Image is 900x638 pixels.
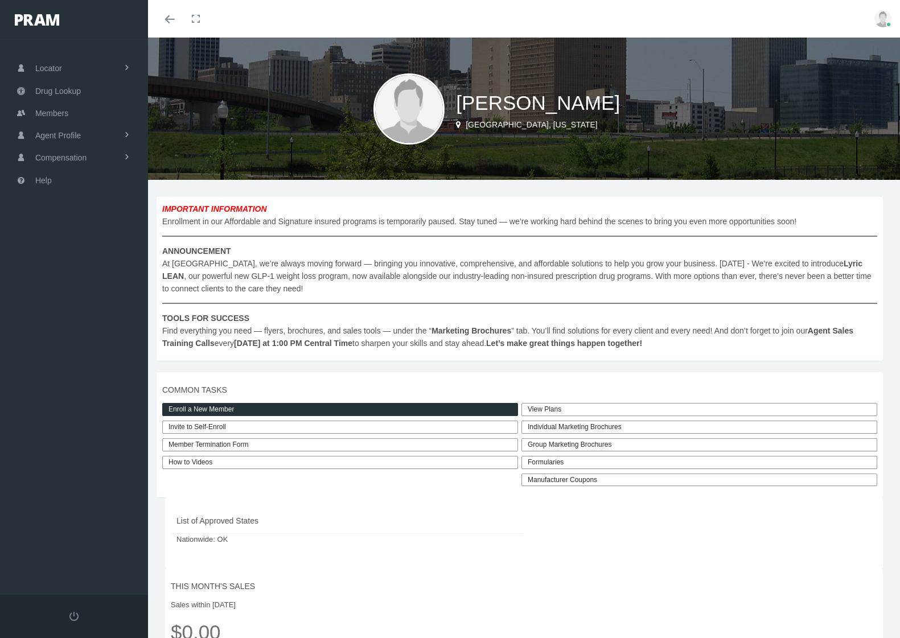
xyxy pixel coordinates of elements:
a: View Plans [521,403,877,416]
span: List of Approved States [176,514,519,527]
span: Drug Lookup [35,80,81,102]
span: [PERSON_NAME] [456,92,620,114]
b: Marketing Brochures [431,326,511,335]
a: Enroll a New Member [162,403,518,416]
span: Members [35,102,68,124]
a: Manufacturer Coupons [521,474,877,487]
div: Group Marketing Brochures [521,438,877,451]
a: Invite to Self-Enroll [162,421,518,434]
span: Enrollment in our Affordable and Signature insured programs is temporarily paused. Stay tuned — w... [162,203,877,349]
b: TOOLS FOR SUCCESS [162,314,249,323]
b: Let’s make great things happen together! [486,339,642,348]
span: THIS MONTH'S SALES [171,580,877,592]
span: [GEOGRAPHIC_DATA], [US_STATE] [466,120,598,129]
img: user-placeholder.jpg [373,73,445,145]
span: Help [35,170,52,191]
div: Formularies [521,456,877,469]
a: How to Videos [162,456,518,469]
span: Locator [35,57,62,79]
span: Nationwide: OK [176,534,519,545]
b: IMPORTANT INFORMATION [162,204,267,213]
img: user-placeholder.jpg [874,10,891,27]
span: Sales within [DATE] [171,599,877,611]
span: COMMON TASKS [162,384,877,396]
img: PRAM_20_x_78.png [15,14,59,26]
b: ANNOUNCEMENT [162,246,231,256]
a: Member Termination Form [162,438,518,451]
span: Agent Profile [35,125,81,146]
div: Individual Marketing Brochures [521,421,877,434]
span: Compensation [35,147,87,168]
b: [DATE] at 1:00 PM Central Time [234,339,352,348]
